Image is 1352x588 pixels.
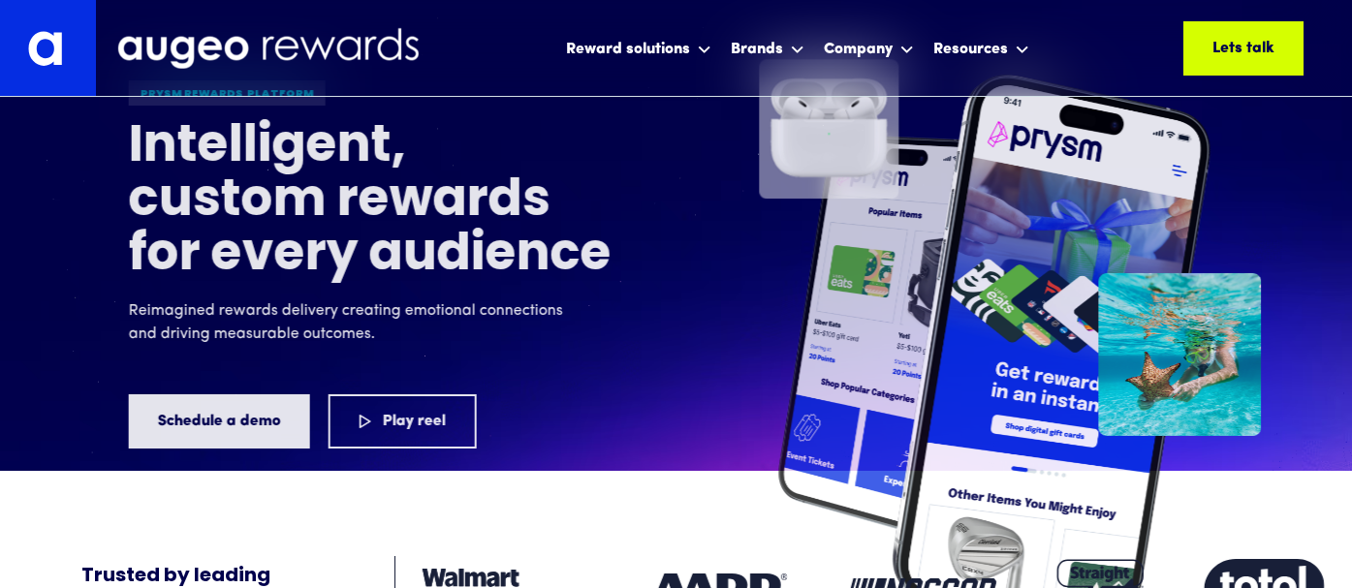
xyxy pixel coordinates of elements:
[928,22,1034,74] div: Resources
[328,394,476,449] a: Play reel
[933,38,1008,61] div: Resources
[566,38,690,61] div: Reward solutions
[726,22,809,74] div: Brands
[819,22,919,74] div: Company
[128,299,574,346] p: Reimagined rewards delivery creating emotional connections and driving measurable outcomes.
[128,394,309,449] a: Schedule a demo
[128,121,613,284] h1: Intelligent, custom rewards for every audience
[128,80,325,106] div: Prysm Rewards platform
[1183,21,1304,76] a: Lets talk
[731,38,783,61] div: Brands
[824,38,893,61] div: Company
[561,22,716,74] div: Reward solutions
